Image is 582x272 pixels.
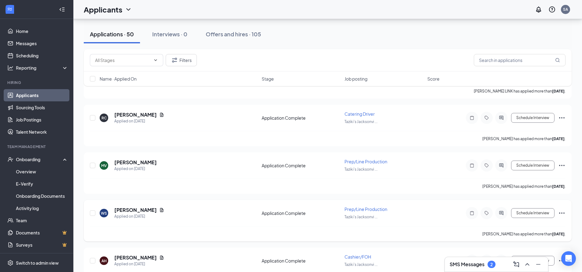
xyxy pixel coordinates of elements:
[16,239,68,251] a: SurveysCrown
[114,166,157,172] div: Applied on [DATE]
[114,213,164,219] div: Applied on [DATE]
[262,210,341,216] div: Application Complete
[125,6,132,13] svg: ChevronDown
[498,115,505,120] svg: ActiveChat
[474,54,565,66] input: Search in applications
[262,162,341,169] div: Application Complete
[101,163,107,168] div: MV
[171,56,178,64] svg: Filter
[498,163,505,168] svg: ActiveChat
[427,76,440,82] span: Score
[513,261,520,268] svg: ComposeMessage
[511,256,554,266] button: Schedule Interview
[16,165,68,178] a: Overview
[344,254,371,259] span: Cashier/FOH
[522,259,532,269] button: ChevronUp
[16,49,68,62] a: Scheduling
[114,207,157,213] h5: [PERSON_NAME]
[482,136,565,141] p: [PERSON_NAME] has applied more than .
[450,261,484,268] h3: SMS Messages
[16,126,68,138] a: Talent Network
[344,206,387,212] span: Prep/Line Production
[16,37,68,49] a: Messages
[152,30,187,38] div: Interviews · 0
[558,162,565,169] svg: Ellipses
[483,163,490,168] svg: Tag
[558,257,565,264] svg: Ellipses
[533,259,543,269] button: Minimize
[101,258,107,263] div: AH
[483,115,490,120] svg: Tag
[16,178,68,190] a: E-Verify
[561,251,576,266] div: Open Intercom Messenger
[7,65,13,71] svg: Analysis
[59,6,65,13] svg: Collapse
[482,231,565,237] p: [PERSON_NAME] has applied more than .
[262,76,274,82] span: Stage
[84,4,122,15] h1: Applicants
[16,101,68,114] a: Sourcing Tools
[558,209,565,217] svg: Ellipses
[101,115,107,121] div: RC
[16,114,68,126] a: Job Postings
[16,89,68,101] a: Applicants
[511,161,554,170] button: Schedule Interview
[344,76,367,82] span: Job posting
[555,58,560,63] svg: MagnifyingGlass
[206,30,261,38] div: Offers and hires · 105
[7,144,67,149] div: Team Management
[16,202,68,214] a: Activity log
[535,261,542,268] svg: Minimize
[114,118,164,124] div: Applied on [DATE]
[535,6,542,13] svg: Notifications
[7,156,13,162] svg: UserCheck
[552,232,565,236] b: [DATE]
[552,184,565,189] b: [DATE]
[468,211,476,216] svg: Note
[153,58,158,63] svg: ChevronDown
[90,30,134,38] div: Applications · 50
[114,159,157,166] h5: [PERSON_NAME]
[498,211,505,216] svg: ActiveChat
[114,254,157,261] h5: [PERSON_NAME]
[524,261,531,268] svg: ChevronUp
[101,211,107,216] div: WS
[95,57,151,63] input: All Stages
[344,167,378,172] span: Taziki's Jacksonvi ...
[344,262,378,267] span: Taziki's Jacksonvi ...
[16,25,68,37] a: Home
[159,255,164,260] svg: Document
[7,260,13,266] svg: Settings
[344,111,375,117] span: Catering Driver
[344,119,378,124] span: Taziki's Jacksonvi ...
[16,214,68,227] a: Team
[7,6,13,12] svg: WorkstreamLogo
[558,114,565,121] svg: Ellipses
[166,54,197,66] button: Filter Filters
[563,7,568,12] div: SA
[159,208,164,212] svg: Document
[100,76,137,82] span: Name · Applied On
[468,115,476,120] svg: Note
[7,80,67,85] div: Hiring
[159,112,164,117] svg: Document
[16,260,59,266] div: Switch to admin view
[16,65,68,71] div: Reporting
[511,113,554,123] button: Schedule Interview
[262,258,341,264] div: Application Complete
[344,159,387,164] span: Prep/Line Production
[482,184,565,189] p: [PERSON_NAME] has applied more than .
[511,259,521,269] button: ComposeMessage
[344,215,378,219] span: Taziki's Jacksonvi ...
[511,208,554,218] button: Schedule Interview
[114,111,157,118] h5: [PERSON_NAME]
[468,163,476,168] svg: Note
[548,6,556,13] svg: QuestionInfo
[483,211,490,216] svg: Tag
[114,261,164,267] div: Applied on [DATE]
[16,156,63,162] div: Onboarding
[16,190,68,202] a: Onboarding Documents
[490,262,493,267] div: 2
[552,136,565,141] b: [DATE]
[16,227,68,239] a: DocumentsCrown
